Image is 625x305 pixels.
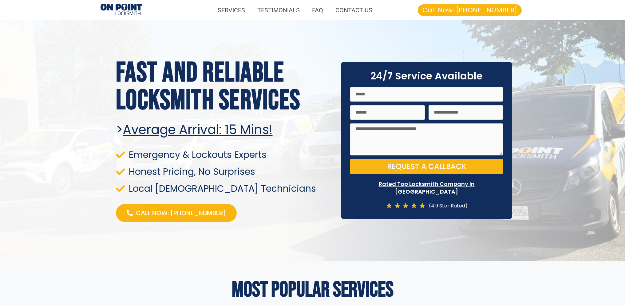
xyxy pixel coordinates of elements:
[422,7,517,14] span: Call Now: [PHONE_NUMBER]
[418,4,522,16] a: Call Now: [PHONE_NUMBER]
[350,87,503,178] form: On Point Locksmith Victoria Form
[148,3,378,17] nav: Menu
[136,209,226,217] span: Call Now: [PHONE_NUMBER]
[212,3,251,17] a: SERVICES
[350,159,503,174] button: Request a Callback
[386,202,393,210] i: ★
[251,3,306,17] a: TESTIMONIALS
[116,122,334,138] h2: >
[410,202,417,210] i: ★
[350,71,503,81] h2: 24/7 Service Available
[306,3,329,17] a: FAQ
[419,202,426,210] i: ★
[386,202,426,210] div: 4.7/5
[116,59,334,114] h1: Fast and reliable locksmith services
[127,150,267,159] span: Emergency & Lockouts Experts
[350,180,503,195] p: Rated Top Locksmith Company In [GEOGRAPHIC_DATA]
[127,167,255,176] span: Honest Pricing, No Surprises
[387,163,466,170] span: Request a Callback
[123,121,273,139] u: Average arrival: 15 Mins!
[127,184,316,193] span: Local [DEMOGRAPHIC_DATA] Technicians
[426,202,468,210] div: (4.9 Star Rated)
[402,202,409,210] i: ★
[116,204,237,222] a: Call Now: [PHONE_NUMBER]
[101,4,142,16] img: Proximity Locksmiths 1
[394,202,401,210] i: ★
[329,3,378,17] a: CONTACT US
